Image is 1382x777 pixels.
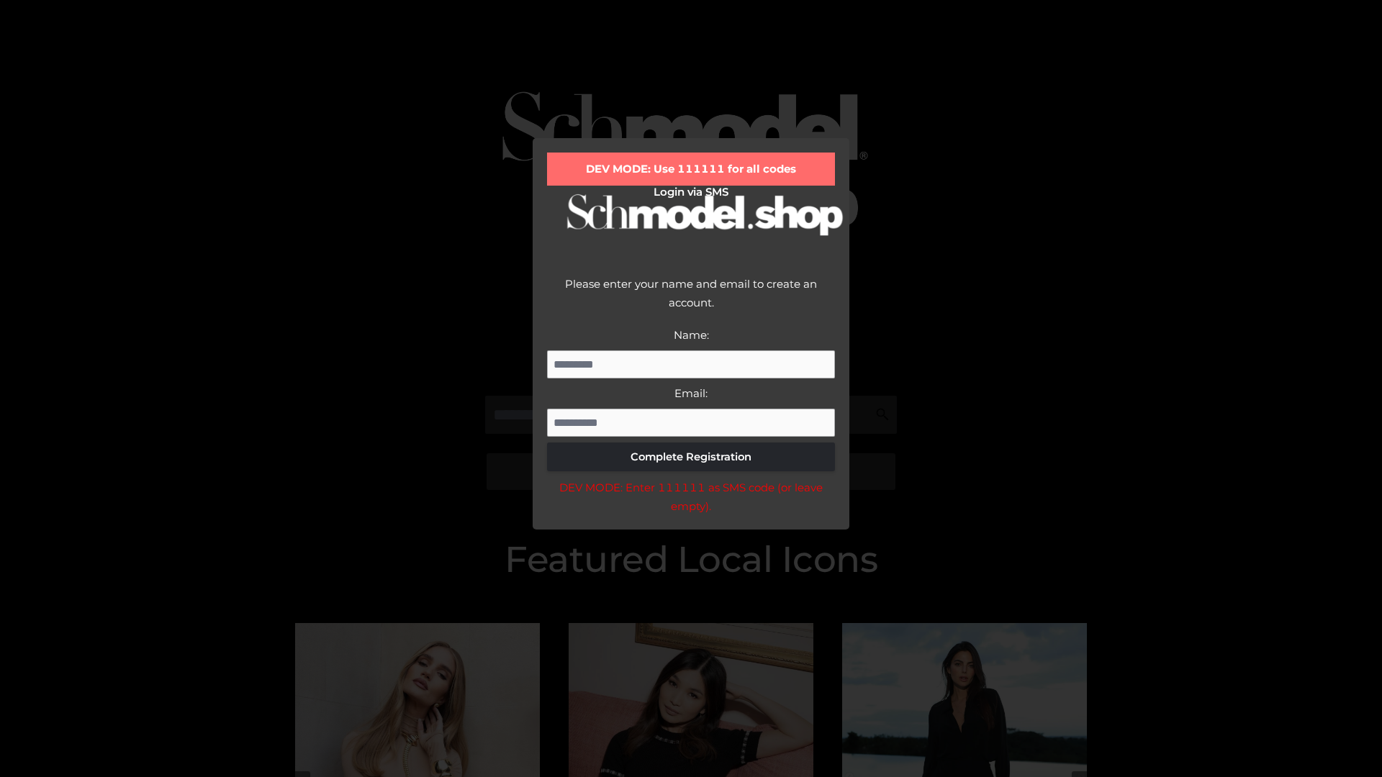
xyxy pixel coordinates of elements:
label: Name: [674,328,709,342]
div: DEV MODE: Enter 111111 as SMS code (or leave empty). [547,478,835,515]
label: Email: [674,386,708,400]
button: Complete Registration [547,442,835,471]
h2: Login via SMS [547,186,835,199]
div: Please enter your name and email to create an account. [547,275,835,326]
div: DEV MODE: Use 111111 for all codes [547,153,835,186]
